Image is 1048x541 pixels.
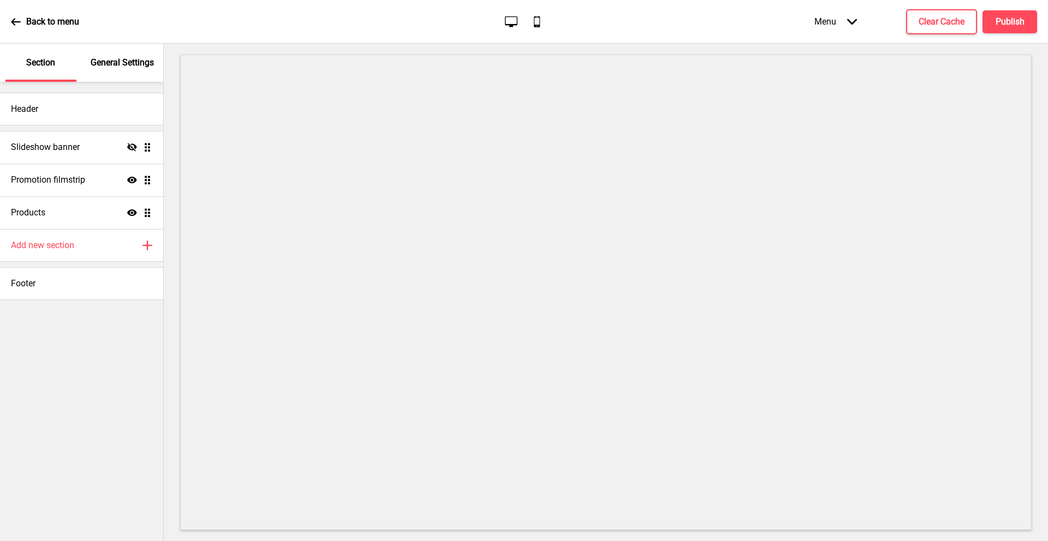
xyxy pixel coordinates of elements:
[11,7,79,37] a: Back to menu
[906,9,977,34] button: Clear Cache
[26,57,55,69] p: Section
[11,174,85,186] h4: Promotion filmstrip
[11,278,35,290] h4: Footer
[11,239,74,251] h4: Add new section
[11,141,80,153] h4: Slideshow banner
[996,16,1025,28] h4: Publish
[11,207,45,219] h4: Products
[803,5,868,38] div: Menu
[982,10,1037,33] button: Publish
[11,103,38,115] h4: Header
[919,16,964,28] h4: Clear Cache
[26,16,79,28] p: Back to menu
[91,57,154,69] p: General Settings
